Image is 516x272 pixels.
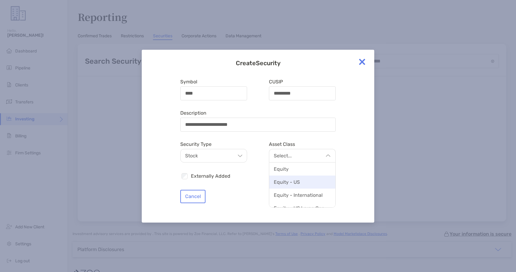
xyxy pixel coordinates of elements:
h3: Create Security [180,59,336,67]
p: Equity - International [274,192,323,198]
span: Description [180,110,336,116]
p: Equity - US [274,179,300,185]
p: Equity [274,166,289,172]
img: close modal icon [356,56,368,68]
p: Stock [185,153,198,159]
span: CUSIP [269,79,336,85]
label: Security Type [180,141,212,147]
span: Symbol [180,79,247,85]
button: Cancel [180,190,205,203]
input: CUSIP [269,91,335,96]
label: Externally Added [191,173,230,179]
label: Asset Class [269,141,295,147]
input: Symbol [181,91,247,96]
p: Equity - US Large Cap [274,205,324,211]
p: Select... [274,153,292,159]
input: Description [181,122,335,127]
